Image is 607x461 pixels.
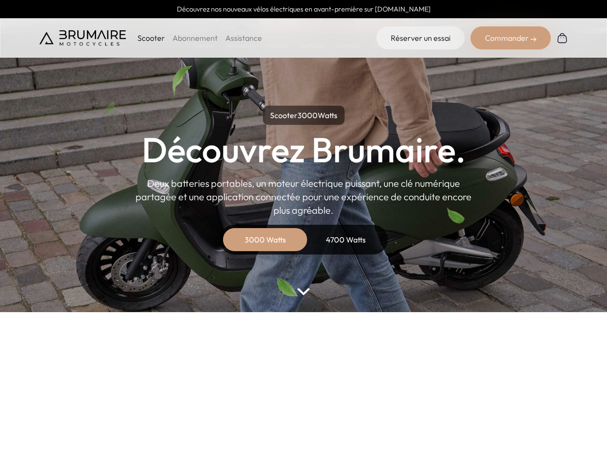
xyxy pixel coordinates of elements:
[173,33,218,43] a: Abonnement
[39,30,126,46] img: Brumaire Motocycles
[308,228,384,251] div: 4700 Watts
[557,32,568,44] img: Panier
[227,228,304,251] div: 3000 Watts
[136,177,472,217] p: Deux batteries portables, un moteur électrique puissant, une clé numérique partagée et une applic...
[297,288,310,295] img: arrow-bottom.png
[376,26,465,49] a: Réserver un essai
[225,33,262,43] a: Assistance
[137,32,165,44] p: Scooter
[531,36,536,42] img: right-arrow-2.png
[297,110,318,120] span: 3000
[142,133,466,167] h1: Découvrez Brumaire.
[471,26,551,49] div: Commander
[263,106,345,125] p: Scooter Watts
